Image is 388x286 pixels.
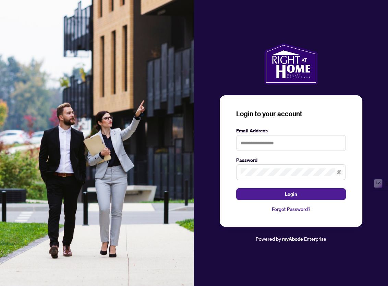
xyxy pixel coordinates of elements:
[236,127,346,134] label: Email Address
[337,170,341,175] span: eye-invisible
[256,236,281,242] span: Powered by
[236,205,346,213] a: Forgot Password?
[304,236,326,242] span: Enterprise
[236,188,346,200] button: Login
[282,235,303,243] a: myAbode
[285,189,297,200] span: Login
[236,156,346,164] label: Password
[264,43,317,84] img: ma-logo
[236,109,346,119] h3: Login to your account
